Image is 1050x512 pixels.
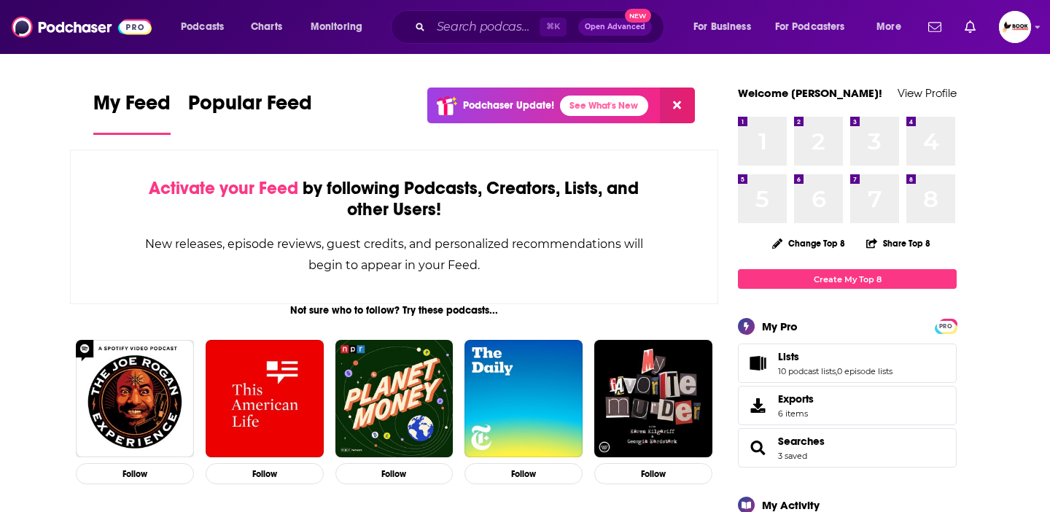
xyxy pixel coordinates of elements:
button: Share Top 8 [866,229,931,257]
span: Popular Feed [188,90,312,124]
button: Show profile menu [999,11,1031,43]
span: Exports [743,395,772,416]
img: Planet Money [335,340,454,458]
button: open menu [171,15,243,39]
button: Follow [76,463,194,484]
span: Monitoring [311,17,362,37]
button: Follow [464,463,583,484]
img: This American Life [206,340,324,458]
div: My Pro [762,319,798,333]
button: open menu [866,15,919,39]
a: 10 podcast lists [778,366,836,376]
a: My Feed [93,90,171,135]
span: PRO [937,321,954,332]
img: The Joe Rogan Experience [76,340,194,458]
span: Activate your Feed [149,177,298,199]
input: Search podcasts, credits, & more... [431,15,540,39]
span: For Business [693,17,751,37]
button: open menu [300,15,381,39]
span: New [625,9,651,23]
div: by following Podcasts, Creators, Lists, and other Users! [144,178,645,220]
a: Charts [241,15,291,39]
button: Change Top 8 [763,234,854,252]
a: Show notifications dropdown [922,15,947,39]
div: Not sure who to follow? Try these podcasts... [70,304,718,317]
a: Lists [778,350,892,363]
span: Exports [778,392,814,406]
a: Create My Top 8 [738,269,957,289]
p: Podchaser Update! [463,99,554,112]
div: New releases, episode reviews, guest credits, and personalized recommendations will begin to appe... [144,233,645,276]
span: Open Advanced [585,23,645,31]
div: My Activity [762,498,820,512]
a: Welcome [PERSON_NAME]! [738,86,882,100]
button: Open AdvancedNew [578,18,652,36]
a: Searches [778,435,825,448]
a: Searches [743,438,772,458]
a: View Profile [898,86,957,100]
span: Lists [738,344,957,383]
button: Follow [335,463,454,484]
button: open menu [683,15,769,39]
span: 6 items [778,408,814,419]
a: 0 episode lists [837,366,892,376]
span: Podcasts [181,17,224,37]
a: Show notifications dropdown [959,15,981,39]
span: ⌘ K [540,18,567,36]
a: See What's New [560,96,648,116]
a: Exports [738,386,957,425]
span: For Podcasters [775,17,845,37]
a: PRO [937,320,954,331]
img: User Profile [999,11,1031,43]
div: Search podcasts, credits, & more... [405,10,678,44]
img: My Favorite Murder with Karen Kilgariff and Georgia Hardstark [594,340,712,458]
span: Logged in as BookLaunchers [999,11,1031,43]
span: Lists [778,350,799,363]
button: Follow [594,463,712,484]
img: Podchaser - Follow, Share and Rate Podcasts [12,13,152,41]
a: Lists [743,353,772,373]
button: open menu [766,15,866,39]
button: Follow [206,463,324,484]
span: Searches [738,428,957,468]
span: My Feed [93,90,171,124]
a: Popular Feed [188,90,312,135]
a: 3 saved [778,451,807,461]
span: , [836,366,837,376]
span: More [876,17,901,37]
img: The Daily [464,340,583,458]
span: Charts [251,17,282,37]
